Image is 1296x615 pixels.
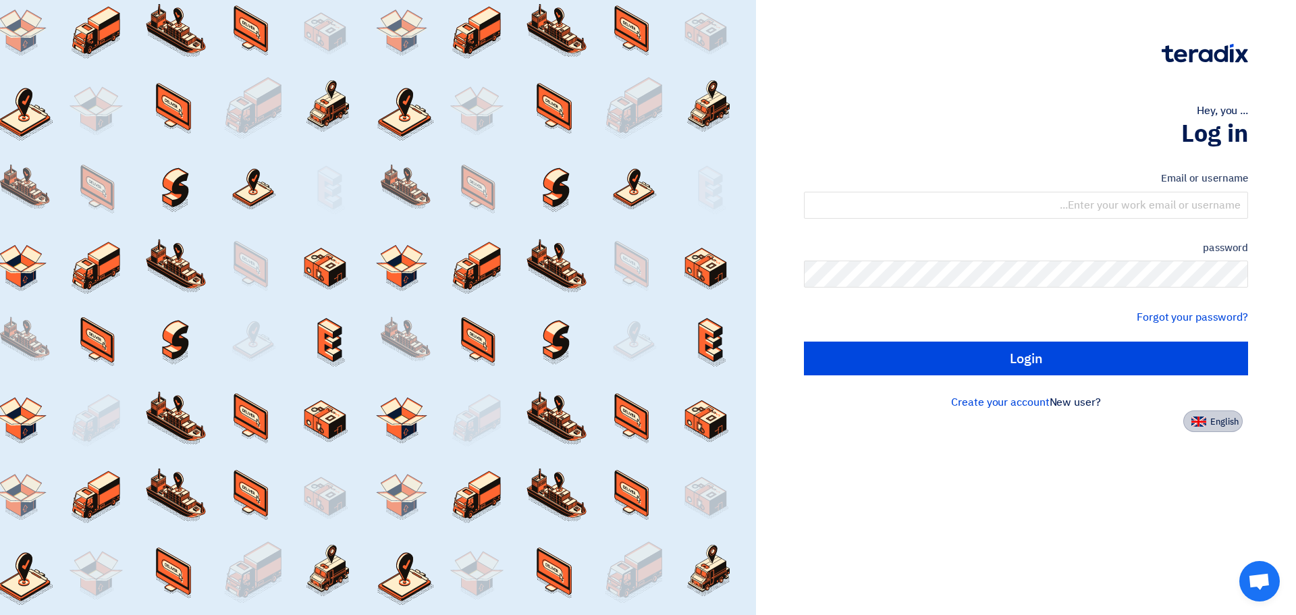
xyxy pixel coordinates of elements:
font: English [1210,415,1239,428]
input: Enter your work email or username... [804,192,1248,219]
font: password [1203,240,1248,255]
a: Create your account [951,394,1049,410]
font: New user? [1050,394,1101,410]
button: English [1183,410,1243,432]
a: Open chat [1239,561,1280,601]
font: Log in [1181,115,1248,152]
img: en-US.png [1191,417,1206,427]
font: Hey, you ... [1197,103,1248,119]
input: Login [804,342,1248,375]
font: Email or username [1161,171,1248,186]
img: Teradix logo [1162,44,1248,63]
a: Forgot your password? [1137,309,1248,325]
